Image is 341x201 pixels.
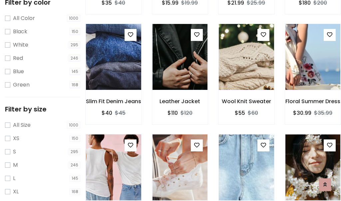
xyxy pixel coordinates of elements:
[168,110,178,116] h6: $110
[13,14,35,22] label: All Color
[13,81,30,89] label: Green
[69,148,80,155] span: 295
[314,109,332,117] del: $35.99
[13,28,27,36] label: Black
[70,82,80,88] span: 168
[13,148,16,156] label: S
[70,175,80,182] span: 145
[70,135,80,142] span: 150
[69,55,80,62] span: 246
[5,105,80,113] h5: Filter by size
[67,15,80,22] span: 1000
[218,98,274,104] h6: Wool Knit Sweater
[248,109,258,117] del: $60
[70,68,80,75] span: 145
[293,110,311,116] h6: $30.99
[115,109,126,117] del: $45
[69,42,80,48] span: 295
[13,41,28,49] label: White
[285,98,341,104] h6: Floral Summer Dress
[86,98,142,104] h6: Slim Fit Denim Jeans
[70,188,80,195] span: 168
[69,162,80,168] span: 246
[102,110,112,116] h6: $40
[13,161,18,169] label: M
[13,134,19,142] label: XS
[152,98,208,104] h6: Leather Jacket
[13,121,31,129] label: All Size
[13,174,15,182] label: L
[67,122,80,128] span: 1000
[235,110,245,116] h6: $55
[70,28,80,35] span: 150
[180,109,192,117] del: $120
[13,188,19,196] label: XL
[13,54,23,62] label: Red
[13,68,24,76] label: Blue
